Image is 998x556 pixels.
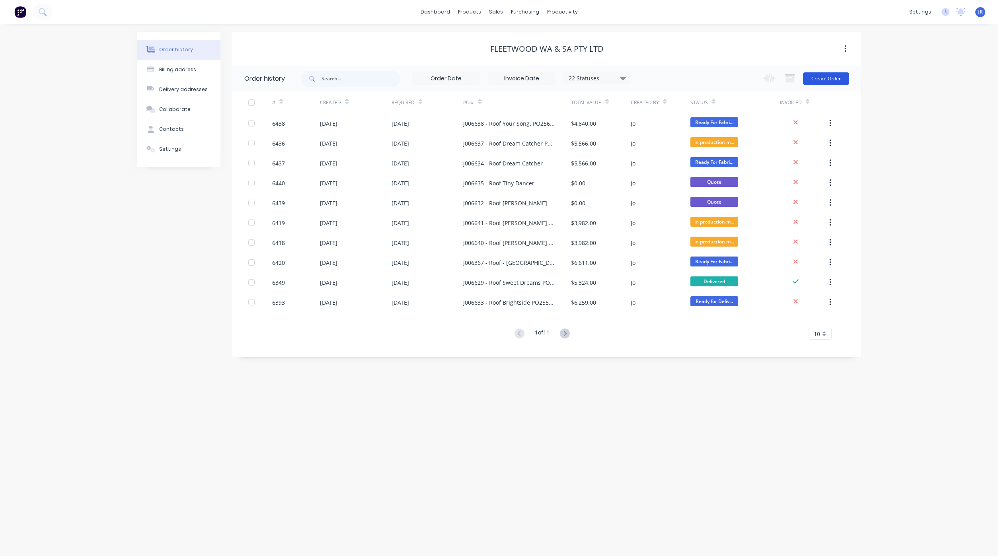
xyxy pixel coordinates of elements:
div: $5,566.00 [571,159,596,167]
div: $0.00 [571,199,585,207]
div: $0.00 [571,179,585,187]
div: 6437 [272,159,285,167]
span: in production m... [690,137,738,147]
div: J006637 - Roof Dream Catcher PO255951 [463,139,555,148]
div: Jo [631,239,635,247]
div: Delivery addresses [159,86,208,93]
div: purchasing [507,6,543,18]
div: [DATE] [392,179,409,187]
div: Total Value [571,91,631,113]
div: [DATE] [320,239,337,247]
div: Invoiced [780,91,828,113]
button: Billing address [137,60,220,80]
div: $4,840.00 [571,119,596,128]
div: [DATE] [320,259,337,267]
div: 22 Statuses [564,74,631,83]
img: Factory [14,6,26,18]
div: Jo [631,119,635,128]
div: [DATE] [392,278,409,287]
div: Billing address [159,66,196,73]
div: Created By [631,91,690,113]
div: 6393 [272,298,285,307]
button: Delivery addresses [137,80,220,99]
div: products [454,6,485,18]
div: Settings [159,146,181,153]
span: Ready for Deliv... [690,296,738,306]
div: 6436 [272,139,285,148]
div: [DATE] [320,139,337,148]
div: # [272,99,275,106]
div: [DATE] [392,199,409,207]
span: Ready For Fabri... [690,157,738,167]
div: Total Value [571,99,601,106]
div: Jo [631,259,635,267]
div: Jo [631,219,635,227]
div: Jo [631,179,635,187]
div: Jo [631,278,635,287]
a: dashboard [417,6,454,18]
div: [DATE] [320,119,337,128]
input: Invoice Date [488,73,555,85]
div: Status [690,99,708,106]
div: Invoiced [780,99,802,106]
div: 6349 [272,278,285,287]
span: Delivered [690,276,738,286]
div: Jo [631,199,635,207]
div: 6420 [272,259,285,267]
div: [DATE] [392,239,409,247]
div: PO # [463,91,571,113]
div: J006629 - Roof Sweet Dreams PO254475 [463,278,555,287]
span: Ready For Fabri... [690,117,738,127]
div: J006367 - Roof - [GEOGRAPHIC_DATA] [463,259,555,267]
div: [DATE] [320,199,337,207]
div: Required [392,99,415,106]
div: Status [690,91,780,113]
span: 10 [814,330,820,338]
div: Fleetwood WA & SA Pty Ltd [490,44,604,54]
div: Jo [631,298,635,307]
button: Settings [137,139,220,159]
div: Contacts [159,126,184,133]
span: in production m... [690,217,738,227]
div: $5,324.00 [571,278,596,287]
div: Jo [631,159,635,167]
div: PO # [463,99,474,106]
div: Created [320,91,392,113]
div: 6439 [272,199,285,207]
span: Ready For Fabri... [690,257,738,266]
div: $6,611.00 [571,259,596,267]
div: $6,259.00 [571,298,596,307]
input: Order Date [413,73,480,85]
div: [DATE] [320,278,337,287]
div: 6438 [272,119,285,128]
div: $3,982.00 [571,239,596,247]
span: Quote [690,197,738,207]
button: Create Order [803,72,849,85]
div: 1 of 11 [535,328,550,340]
div: settings [905,6,935,18]
div: Created By [631,99,659,106]
div: J006641 - Roof [PERSON_NAME] PO255756 [463,219,555,227]
div: [DATE] [392,139,409,148]
div: [DATE] [320,179,337,187]
button: Order history [137,40,220,60]
span: Quote [690,177,738,187]
div: $3,982.00 [571,219,596,227]
div: Order history [244,74,285,84]
div: [DATE] [392,219,409,227]
div: [DATE] [392,159,409,167]
div: 6419 [272,219,285,227]
div: [DATE] [320,298,337,307]
button: Contacts [137,119,220,139]
div: J006634 - Roof Dream Catcher [463,159,543,167]
div: # [272,91,320,113]
button: Collaborate [137,99,220,119]
div: $5,566.00 [571,139,596,148]
div: [DATE] [320,159,337,167]
div: [DATE] [320,219,337,227]
input: Search... [322,71,400,87]
div: Created [320,99,341,106]
div: J006635 - Roof Tiny Dancer [463,179,534,187]
div: J006633 - Roof Brightside PO255269 [463,298,555,307]
div: [DATE] [392,259,409,267]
